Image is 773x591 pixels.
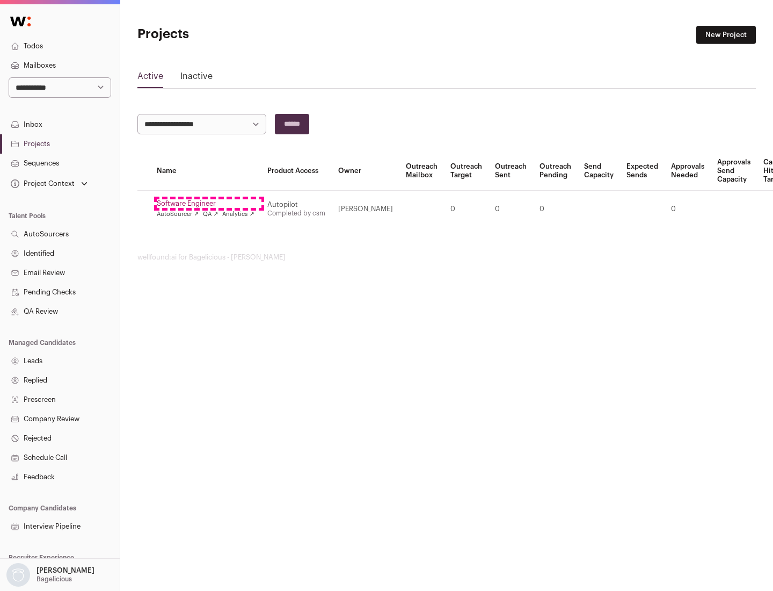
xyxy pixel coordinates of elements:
[9,179,75,188] div: Project Context
[157,199,254,208] a: Software Engineer
[578,152,620,191] th: Send Capacity
[444,152,488,191] th: Outreach Target
[665,152,711,191] th: Approvals Needed
[488,152,533,191] th: Outreach Sent
[137,70,163,87] a: Active
[332,152,399,191] th: Owner
[6,563,30,587] img: nopic.png
[533,152,578,191] th: Outreach Pending
[620,152,665,191] th: Expected Sends
[222,210,254,219] a: Analytics ↗
[533,191,578,228] td: 0
[4,11,37,32] img: Wellfound
[444,191,488,228] td: 0
[665,191,711,228] td: 0
[488,191,533,228] td: 0
[711,152,757,191] th: Approvals Send Capacity
[399,152,444,191] th: Outreach Mailbox
[203,210,218,219] a: QA ↗
[150,152,261,191] th: Name
[261,152,332,191] th: Product Access
[267,210,325,217] a: Completed by csm
[137,253,756,262] footer: wellfound:ai for Bagelicious - [PERSON_NAME]
[157,210,199,219] a: AutoSourcer ↗
[137,26,344,43] h1: Projects
[9,176,90,191] button: Open dropdown
[37,566,94,575] p: [PERSON_NAME]
[180,70,213,87] a: Inactive
[37,575,72,583] p: Bagelicious
[267,200,325,209] div: Autopilot
[4,563,97,587] button: Open dropdown
[696,26,756,44] a: New Project
[332,191,399,228] td: [PERSON_NAME]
